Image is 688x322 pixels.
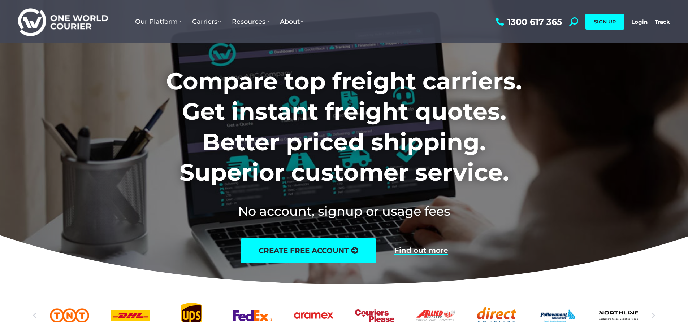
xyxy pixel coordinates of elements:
span: Carriers [192,18,221,26]
a: Resources [226,10,274,33]
a: Our Platform [130,10,187,33]
a: About [274,10,309,33]
a: Track [655,18,670,25]
a: Carriers [187,10,226,33]
span: About [280,18,303,26]
h2: No account, signup or usage fees [118,202,570,220]
img: One World Courier [18,7,108,36]
a: Login [631,18,648,25]
span: Our Platform [135,18,181,26]
a: SIGN UP [585,14,624,30]
h1: Compare top freight carriers. Get instant freight quotes. Better priced shipping. Superior custom... [118,66,570,188]
a: 1300 617 365 [494,17,562,26]
span: Resources [232,18,269,26]
a: create free account [241,238,376,263]
span: SIGN UP [594,18,616,25]
a: Find out more [394,247,448,255]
